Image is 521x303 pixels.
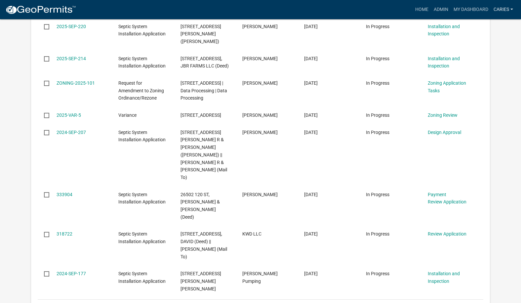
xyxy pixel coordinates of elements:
[57,24,86,29] a: 2025-SEP-220
[57,80,95,86] a: ZONING-2025-101
[242,56,278,61] span: Brandon Morton
[428,192,446,197] a: Payment
[304,24,318,29] span: 05/30/2025
[304,231,318,237] span: 10/02/2024
[57,231,72,237] a: 318722
[491,3,516,16] a: CarieS
[57,130,86,135] a: 2024-SEP-207
[366,231,389,237] span: In Progress
[428,199,466,204] a: Review Application
[180,192,220,220] span: 26502 120 ST, JUNKER, STEPHEN G & JOLENE JUNKER (Deed)
[242,80,278,86] span: JOHNPAUL BARIC
[366,24,389,29] span: In Progress
[304,271,318,276] span: 06/27/2024
[57,271,86,276] a: 2024-SEP-177
[180,56,229,69] span: 11709 130TH ST, JBR FARMS LLC (Deed)
[242,24,278,29] span: Dan Bush
[428,56,460,69] a: Installation and Inspection
[366,130,389,135] span: In Progress
[366,271,389,276] span: In Progress
[428,271,460,284] a: Installation and Inspection
[180,80,227,101] span: 15988 230TH ST | Data Processing | Data Processing
[118,192,166,205] span: Septic System Installation Application
[180,231,227,259] span: 22739 310 ST, KUHL, DAVID (Deed) || KUHL, DAVID (Mail To)
[242,112,278,118] span: Adam Meyer
[366,80,389,86] span: In Progress
[57,112,81,118] a: 2025-VAR-5
[180,112,221,118] span: 15773 V AVE
[428,112,458,118] a: Zoning Review
[118,80,164,101] span: Request for Amendment to Zoning Ordinance/Rezone
[451,3,491,16] a: My Dashboard
[118,271,166,284] span: Septic System Installation Application
[180,130,227,180] span: 27851 W AVE, BOWN, CURTIS R & JANELLE M (Deed) || BOWN, CURTIS R & JANELLE M (Mail To)
[366,112,389,118] span: In Progress
[118,231,166,244] span: Septic System Installation Application
[242,192,278,197] span: Tyler johnson
[431,3,451,16] a: Admin
[180,271,221,291] span: 20809 O AVE, MULDER, CURTIS D (Deed)
[304,80,318,86] span: 05/22/2025
[118,112,137,118] span: Variance
[242,271,278,284] span: Cooley Pumping
[304,192,318,197] span: 11/08/2024
[304,112,318,118] span: 01/24/2025
[57,192,72,197] a: 333904
[366,56,389,61] span: In Progress
[118,56,166,69] span: Septic System Installation Application
[242,130,278,135] span: Brett Beard
[428,130,461,135] a: Design Approval
[428,231,466,237] a: Review Application
[428,80,466,93] a: Zoning Application Tasks
[413,3,431,16] a: Home
[180,24,221,44] span: 28391 G AVE, HUGHES, KATRINA M (Deed)
[118,24,166,37] span: Septic System Installation Application
[57,56,86,61] a: 2025-SEP-214
[242,231,261,237] span: KWD LLC
[366,192,389,197] span: In Progress
[304,130,318,135] span: 12/12/2024
[428,24,460,37] a: Installation and Inspection
[304,56,318,61] span: 05/28/2025
[118,130,166,143] span: Septic System Installation Application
